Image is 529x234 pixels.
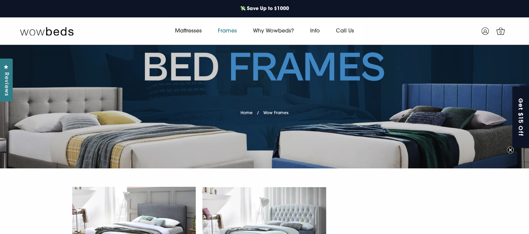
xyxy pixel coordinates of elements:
button: Close teaser [507,147,514,153]
span: Get $15 Off [517,98,525,136]
span: Wow Frames [263,111,288,115]
span: Reviews [2,72,10,96]
nav: breadcrumbs [241,102,288,119]
a: Home [241,111,253,115]
a: 💸 Save Up to $1000 [237,2,292,16]
div: Get $15 OffClose teaser [512,86,529,148]
a: 0 [492,23,509,40]
span: 0 [497,29,504,36]
a: Mattresses [167,22,210,41]
a: Call Us [328,22,362,41]
span: / [257,111,259,115]
a: Why Wowbeds? [245,22,302,41]
a: Frames [210,22,245,41]
a: Info [302,22,328,41]
img: Wow Beds Logo [20,26,74,36]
